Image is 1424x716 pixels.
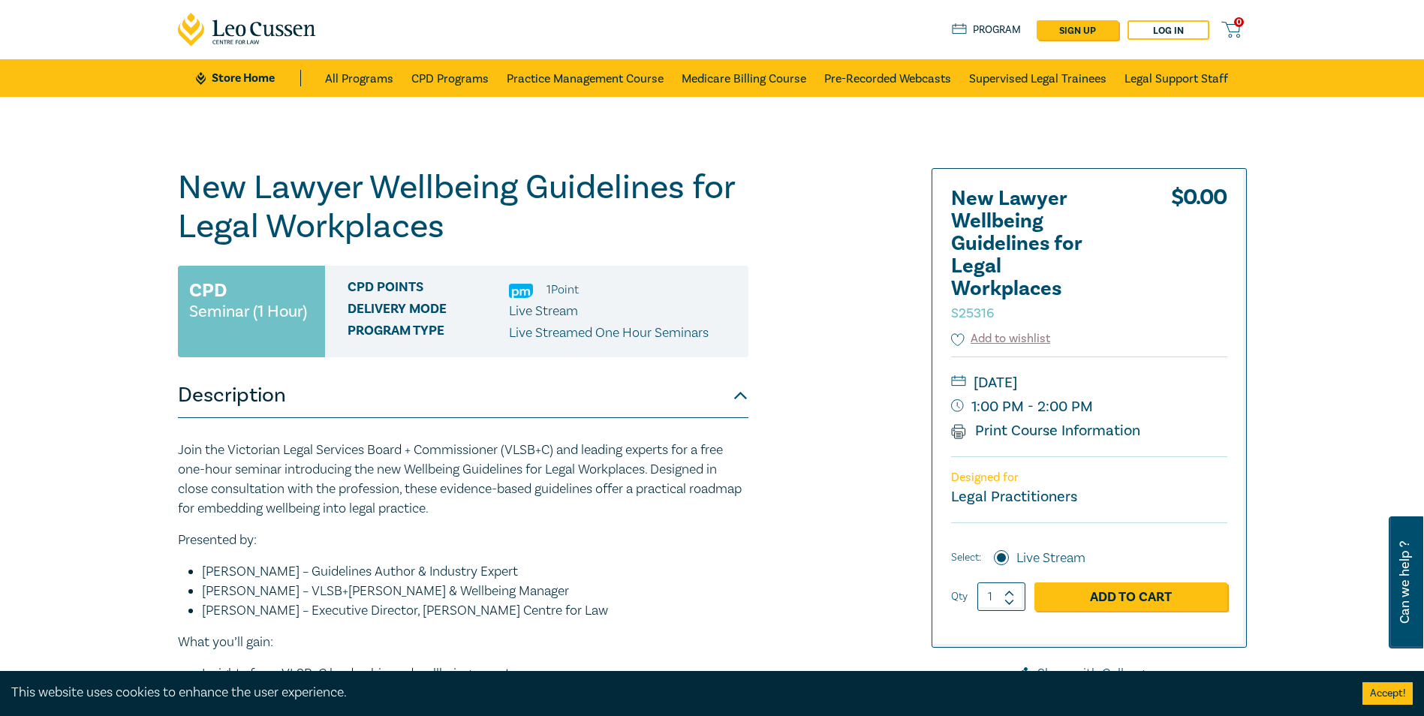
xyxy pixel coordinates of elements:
[348,323,509,343] span: Program type
[951,188,1116,323] h2: New Lawyer Wellbeing Guidelines for Legal Workplaces
[1127,20,1209,40] a: Log in
[951,305,994,322] small: S25316
[952,22,1022,38] a: Program
[507,59,664,97] a: Practice Management Course
[1171,188,1227,330] div: $ 0.00
[202,664,748,684] li: Insights from VLSB+C leadership and wellbeing experts
[682,59,806,97] a: Medicare Billing Course
[969,59,1106,97] a: Supervised Legal Trainees
[509,302,578,320] span: Live Stream
[951,487,1077,507] small: Legal Practitioners
[348,280,509,299] span: CPD Points
[951,330,1051,347] button: Add to wishlist
[951,549,981,566] span: Select:
[1362,682,1413,705] button: Accept cookies
[325,59,393,97] a: All Programs
[202,582,748,601] li: [PERSON_NAME] – VLSB+[PERSON_NAME] & Wellbeing Manager
[951,588,968,605] label: Qty
[951,471,1227,485] p: Designed for
[977,582,1025,611] input: 1
[951,421,1141,441] a: Print Course Information
[824,59,951,97] a: Pre-Recorded Webcasts
[509,323,709,343] p: Live Streamed One Hour Seminars
[178,168,748,246] h1: New Lawyer Wellbeing Guidelines for Legal Workplaces
[932,664,1247,684] a: Share with Colleagues
[1124,59,1228,97] a: Legal Support Staff
[189,304,307,319] small: Seminar (1 Hour)
[178,531,748,550] p: Presented by:
[189,277,227,304] h3: CPD
[196,70,300,86] a: Store Home
[11,683,1340,702] div: This website uses cookies to enhance the user experience.
[411,59,489,97] a: CPD Programs
[1234,17,1244,27] span: 0
[546,280,579,299] li: 1 Point
[178,441,748,519] p: Join the Victorian Legal Services Board + Commissioner (VLSB+C) and leading experts for a free on...
[951,371,1227,395] small: [DATE]
[178,373,748,418] button: Description
[951,395,1227,419] small: 1:00 PM - 2:00 PM
[348,302,509,321] span: Delivery Mode
[1037,20,1118,40] a: sign up
[1398,525,1412,639] span: Can we help ?
[178,633,748,652] p: What you’ll gain:
[1034,582,1227,611] a: Add to Cart
[202,562,748,582] li: [PERSON_NAME] – Guidelines Author & Industry Expert
[509,284,533,298] img: Practice Management & Business Skills
[202,601,748,621] li: [PERSON_NAME] – Executive Director, [PERSON_NAME] Centre for Law
[1016,549,1085,568] label: Live Stream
